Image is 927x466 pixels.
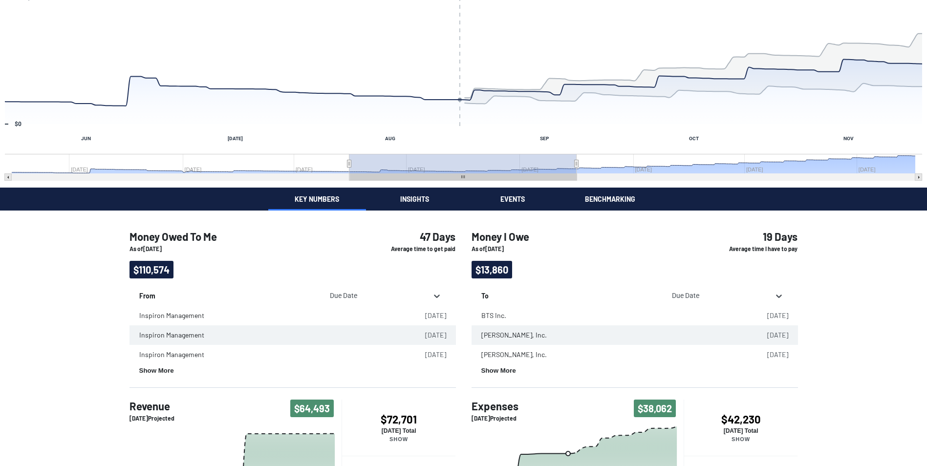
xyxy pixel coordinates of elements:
td: [DATE] [743,345,798,364]
td: [DATE] [401,325,456,345]
button: Show More [481,367,516,374]
td: BTS Inc. [472,306,743,325]
td: Inspiron Management [129,306,401,325]
text: $0 [15,121,22,127]
p: As of [DATE] [129,245,334,253]
h4: 19 Days [691,230,798,243]
h4: Money I Owe [472,230,676,243]
td: [DATE] [401,345,456,364]
button: $72,701[DATE] TotalShow [342,400,456,456]
p: Show [342,436,456,442]
path: Friday, Aug 15, 04:00, 24,346.94. Past/Projected Data. [566,451,570,456]
span: $110,574 [129,261,173,278]
td: [DATE] [743,306,798,325]
text: JUN [81,136,91,141]
span: $64,493 [290,400,334,417]
p: Average time I have to pay [691,245,798,253]
p: As of [DATE] [472,245,676,253]
td: [DATE] [401,306,456,325]
text: NOV [843,136,854,141]
h4: 47 Days [349,230,456,243]
div: Due Date [668,291,769,301]
p: [DATE] Total [342,427,456,434]
td: [PERSON_NAME], Inc. [472,345,743,364]
span: $38,062 [634,400,676,417]
text: SEP [540,136,549,141]
text: OCT [689,136,699,141]
p: [DATE] Total [684,427,798,434]
text: AUG [385,136,395,141]
td: Inspiron Management [129,345,401,364]
button: $42,230[DATE] TotalShow [684,400,798,456]
p: Average time to get paid [349,245,456,253]
button: Show More [139,367,174,374]
p: [DATE] Projected [472,414,518,423]
button: Benchmarking [561,188,659,211]
h4: Expenses [472,400,518,412]
p: [DATE] Projected [129,414,174,423]
h4: Money Owed To Me [129,230,334,243]
button: Key Numbers [268,188,366,211]
button: Events [464,188,561,211]
div: Due Date [326,291,427,301]
p: Show [684,436,798,442]
span: $13,860 [472,261,512,278]
td: Inspiron Management [129,325,401,345]
text: [DATE] [228,136,243,141]
h4: Revenue [129,400,174,412]
h4: $72,701 [342,413,456,425]
td: [DATE] [743,325,798,345]
p: To [481,286,658,301]
h4: $42,230 [684,413,798,425]
td: [PERSON_NAME], Inc. [472,325,743,345]
button: Insights [366,188,464,211]
p: From [139,286,316,301]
